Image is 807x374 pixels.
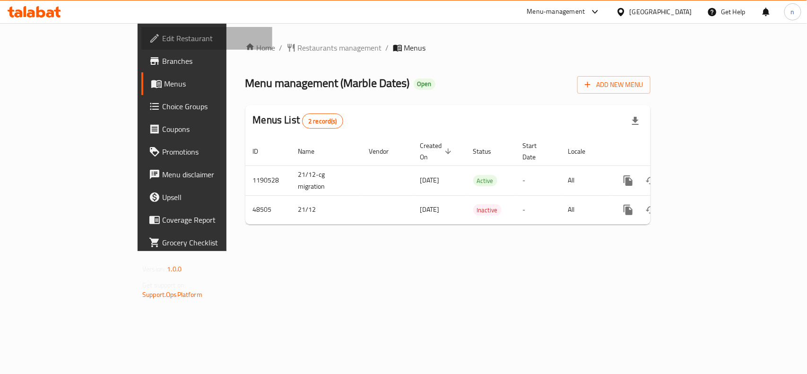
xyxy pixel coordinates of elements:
span: [DATE] [420,203,440,216]
h2: Menus List [253,113,343,129]
button: more [617,199,640,221]
td: All [561,165,609,195]
a: Edit Restaurant [141,27,272,50]
a: Menu disclaimer [141,163,272,186]
button: Change Status [640,199,662,221]
a: Menus [141,72,272,95]
span: 2 record(s) [303,117,343,126]
td: All [561,195,609,224]
span: Add New Menu [585,79,643,91]
a: Promotions [141,140,272,163]
span: n [791,7,795,17]
span: Start Date [523,140,549,163]
div: Open [414,78,435,90]
td: - [515,165,561,195]
div: Export file [624,110,647,132]
td: 21/12-cg migration [291,165,362,195]
span: Edit Restaurant [162,33,265,44]
button: Add New Menu [577,76,651,94]
div: Total records count [302,113,343,129]
span: Vendor [369,146,401,157]
span: Upsell [162,191,265,203]
button: Change Status [640,169,662,192]
a: Coverage Report [141,209,272,231]
li: / [279,42,283,53]
table: enhanced table [245,137,715,225]
a: Grocery Checklist [141,231,272,254]
span: Version: [142,263,165,275]
a: Restaurants management [286,42,382,53]
span: Branches [162,55,265,67]
span: Restaurants management [298,42,382,53]
span: Coverage Report [162,214,265,226]
li: / [386,42,389,53]
a: Coupons [141,118,272,140]
span: Locale [568,146,598,157]
span: Menus [404,42,426,53]
nav: breadcrumb [245,42,651,53]
div: Inactive [473,204,502,216]
th: Actions [609,137,715,166]
span: Coupons [162,123,265,135]
td: - [515,195,561,224]
a: Support.OpsPlatform [142,288,202,301]
span: ID [253,146,271,157]
span: Menu management ( Marble Dates ) [245,72,410,94]
span: Choice Groups [162,101,265,112]
span: Status [473,146,504,157]
a: Branches [141,50,272,72]
span: Active [473,175,497,186]
span: Promotions [162,146,265,157]
span: 1.0.0 [167,263,182,275]
span: Menu disclaimer [162,169,265,180]
td: 21/12 [291,195,362,224]
span: Inactive [473,205,502,216]
button: more [617,169,640,192]
span: Open [414,80,435,88]
span: Created On [420,140,454,163]
a: Upsell [141,186,272,209]
div: [GEOGRAPHIC_DATA] [630,7,692,17]
span: [DATE] [420,174,440,186]
span: Get support on: [142,279,186,291]
span: Menus [164,78,265,89]
span: Name [298,146,327,157]
a: Choice Groups [141,95,272,118]
span: Grocery Checklist [162,237,265,248]
div: Menu-management [527,6,585,17]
